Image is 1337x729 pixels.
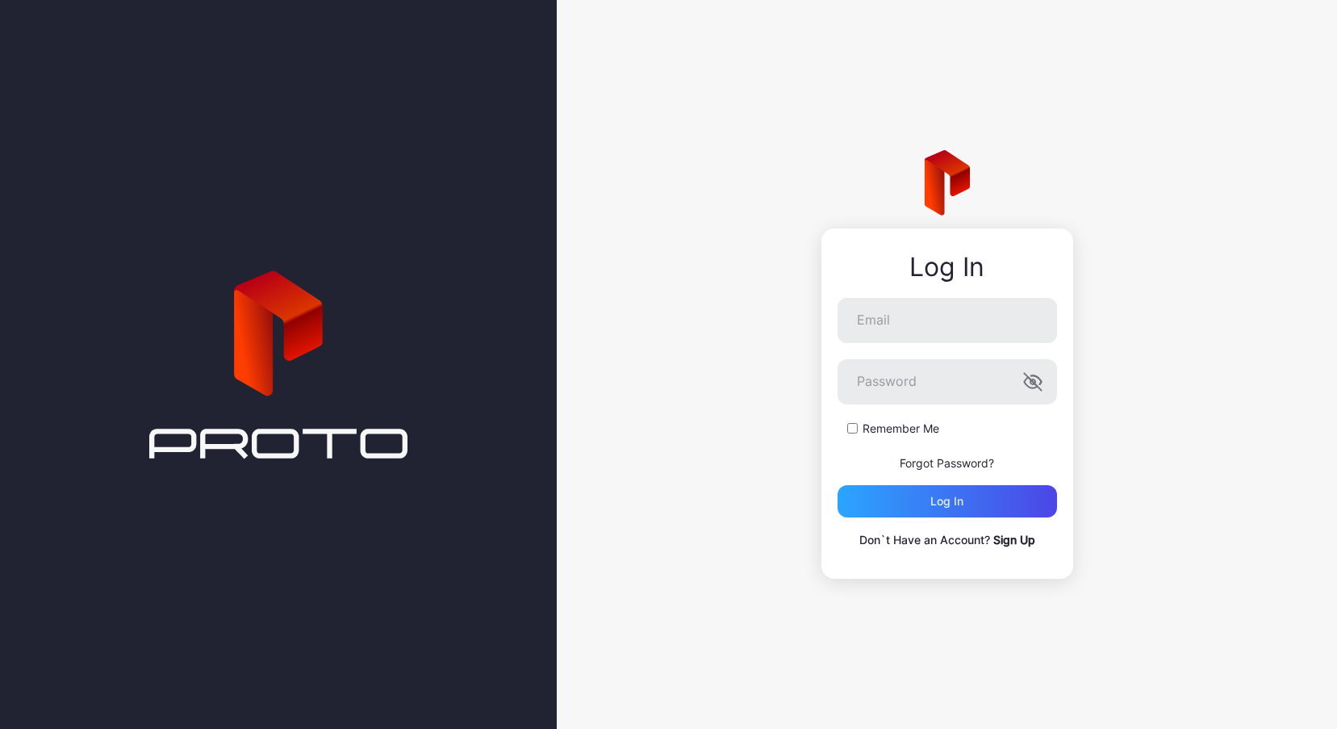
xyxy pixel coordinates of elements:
a: Forgot Password? [900,456,994,470]
div: Log in [930,495,963,508]
label: Remember Me [863,421,939,437]
p: Don`t Have an Account? [838,530,1057,550]
input: Password [838,359,1057,404]
input: Email [838,298,1057,343]
button: Log in [838,485,1057,517]
div: Log In [838,253,1057,282]
a: Sign Up [993,533,1035,547]
button: Password [1023,372,1042,392]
